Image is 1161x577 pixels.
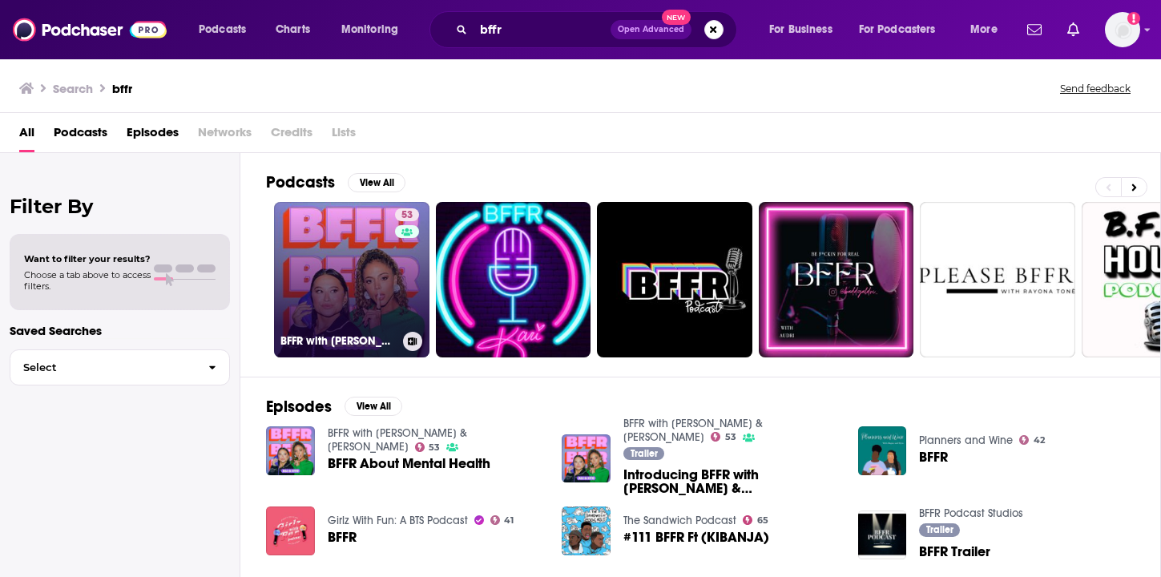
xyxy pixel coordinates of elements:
img: #111 BFFR Ft (KIBANJA) [562,506,611,555]
a: BFFR About Mental Health [328,457,490,470]
img: Introducing BFFR with Sydney Leroux & Ali Riley [562,434,611,483]
span: Logged in as AparnaKulkarni [1105,12,1140,47]
h2: Filter By [10,195,230,218]
span: More [970,18,998,41]
img: BFFR About Mental Health [266,426,315,475]
button: Show profile menu [1105,12,1140,47]
span: Open Advanced [618,26,684,34]
a: 53 [711,432,736,442]
span: Networks [198,119,252,152]
h2: Podcasts [266,172,335,192]
svg: Add a profile image [1127,12,1140,25]
a: 65 [743,515,768,525]
span: Trailer [926,525,953,535]
a: BFFR with Sydney Leroux & Ali Riley [623,417,763,444]
span: Charts [276,18,310,41]
a: Introducing BFFR with Sydney Leroux & Ali Riley [623,468,839,495]
span: 41 [504,517,514,524]
span: Monitoring [341,18,398,41]
a: Planners and Wine [919,434,1013,447]
img: BFFR [266,506,315,555]
span: Introducing BFFR with [PERSON_NAME] & [PERSON_NAME] [623,468,839,495]
a: 53 [395,208,419,221]
h3: BFFR with [PERSON_NAME] & [PERSON_NAME] [280,334,397,348]
a: BFFR Trailer [919,545,990,559]
a: PodcastsView All [266,172,405,192]
button: View All [348,173,405,192]
img: User Profile [1105,12,1140,47]
a: Girlz With Fun: A BTS Podcast [328,514,468,527]
span: 53 [725,434,736,441]
button: open menu [187,17,267,42]
a: BFFR Podcast Studios [919,506,1023,520]
button: View All [345,397,402,416]
a: BFFR [328,531,357,544]
img: BFFR [858,426,907,475]
a: 42 [1019,435,1045,445]
h3: bffr [112,81,132,96]
a: Show notifications dropdown [1021,16,1048,43]
a: Charts [265,17,320,42]
span: 42 [1034,437,1045,444]
span: Select [10,362,196,373]
a: Podcasts [54,119,107,152]
span: 53 [401,208,413,224]
a: EpisodesView All [266,397,402,417]
span: Choose a tab above to access filters. [24,269,151,292]
a: Show notifications dropdown [1061,16,1086,43]
a: #111 BFFR Ft (KIBANJA) [623,531,769,544]
button: open menu [959,17,1018,42]
img: BFFR Trailer [858,510,907,559]
button: open menu [758,17,853,42]
button: open menu [849,17,959,42]
span: New [662,10,691,25]
span: Want to filter your results? [24,253,151,264]
h2: Episodes [266,397,332,417]
a: 53 [415,442,441,452]
div: Search podcasts, credits, & more... [445,11,752,48]
span: Trailer [631,449,658,458]
a: BFFR [919,450,948,464]
img: Podchaser - Follow, Share and Rate Podcasts [13,14,167,45]
span: 53 [429,444,440,451]
span: For Business [769,18,832,41]
span: For Podcasters [859,18,936,41]
h3: Search [53,81,93,96]
a: All [19,119,34,152]
span: Lists [332,119,356,152]
a: The Sandwich Podcast [623,514,736,527]
a: Episodes [127,119,179,152]
p: Saved Searches [10,323,230,338]
span: Credits [271,119,312,152]
input: Search podcasts, credits, & more... [474,17,611,42]
a: 41 [490,515,514,525]
a: 53BFFR with [PERSON_NAME] & [PERSON_NAME] [274,202,429,357]
span: 65 [757,517,768,524]
button: open menu [330,17,419,42]
span: Podcasts [199,18,246,41]
a: BFFR with Sydney Leroux & Ali Riley [328,426,467,454]
button: Send feedback [1055,82,1135,95]
button: Open AdvancedNew [611,20,691,39]
button: Select [10,349,230,385]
